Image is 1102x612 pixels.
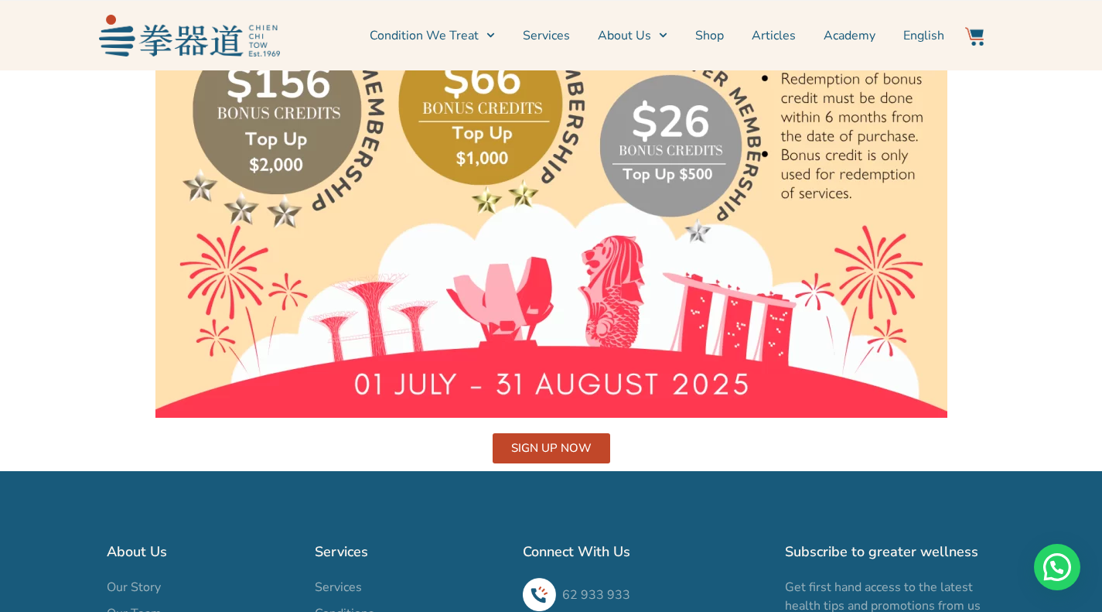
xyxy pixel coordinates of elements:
[695,16,724,55] a: Shop
[965,27,984,46] img: Website Icon-03
[903,16,944,55] a: Switch to English
[523,16,570,55] a: Services
[493,433,610,463] a: SIGN UP NOW
[824,16,875,55] a: Academy
[315,578,362,597] span: Services
[752,16,796,55] a: Articles
[511,443,592,454] span: SIGN UP NOW
[598,16,667,55] a: About Us
[315,541,507,562] h2: Services
[107,541,299,562] h2: About Us
[785,541,996,562] h2: Subscribe to greater wellness
[523,541,769,562] h2: Connect With Us
[107,578,299,597] a: Our Story
[288,16,945,55] nav: Menu
[1034,544,1080,590] div: Need help? WhatsApp contact
[107,578,161,597] span: Our Story
[315,578,507,597] a: Services
[562,586,630,603] a: 62 933 933
[903,26,944,45] span: English
[370,16,495,55] a: Condition We Treat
